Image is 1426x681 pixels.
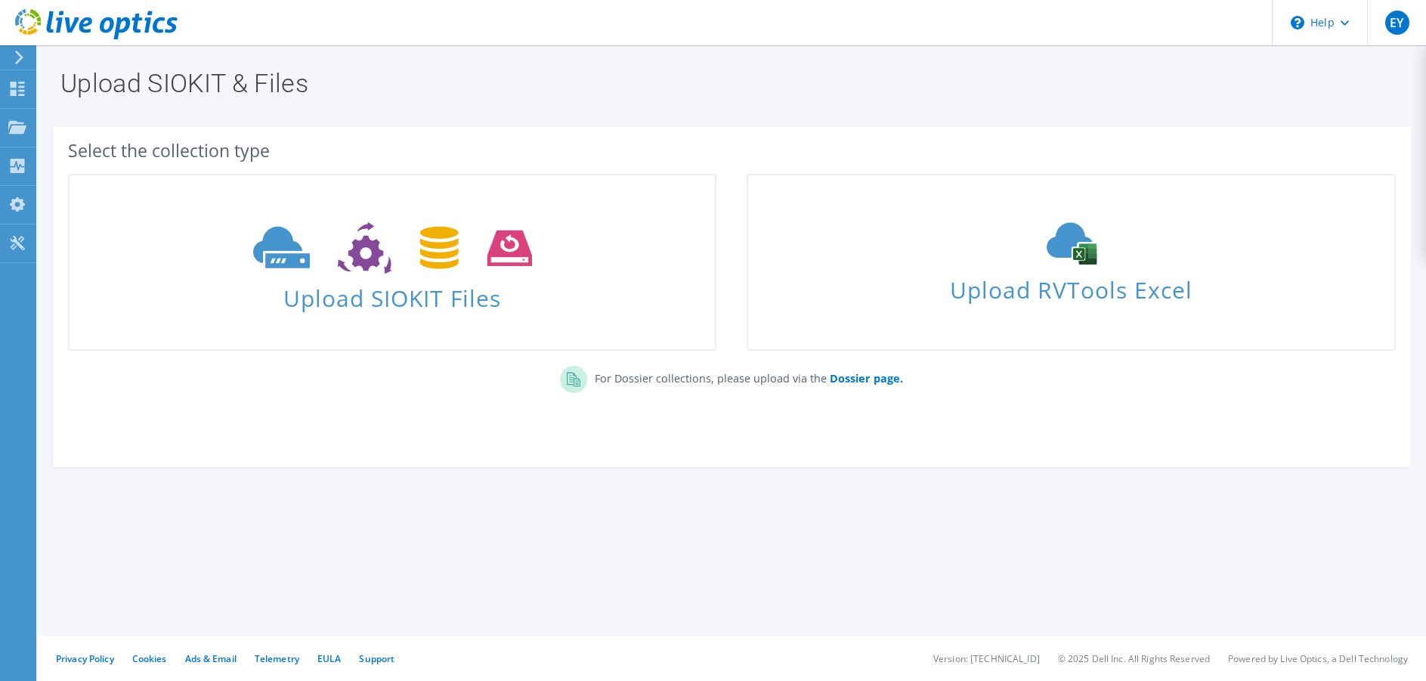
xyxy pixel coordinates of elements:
[933,652,1040,665] li: Version: [TECHNICAL_ID]
[587,366,903,387] p: For Dossier collections, please upload via the
[1058,652,1210,665] li: © 2025 Dell Inc. All Rights Reserved
[68,142,1396,159] div: Select the collection type
[317,652,341,665] a: EULA
[830,371,903,385] b: Dossier page.
[132,652,167,665] a: Cookies
[1385,11,1409,35] span: EY
[255,652,299,665] a: Telemetry
[60,70,1396,96] h1: Upload SIOKIT & Files
[827,371,903,385] a: Dossier page.
[748,270,1394,302] span: Upload RVTools Excel
[747,174,1395,351] a: Upload RVTools Excel
[70,277,715,310] span: Upload SIOKIT Files
[68,174,716,351] a: Upload SIOKIT Files
[56,652,114,665] a: Privacy Policy
[1291,16,1304,29] svg: \n
[185,652,237,665] a: Ads & Email
[1228,652,1408,665] li: Powered by Live Optics, a Dell Technology
[359,652,394,665] a: Support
